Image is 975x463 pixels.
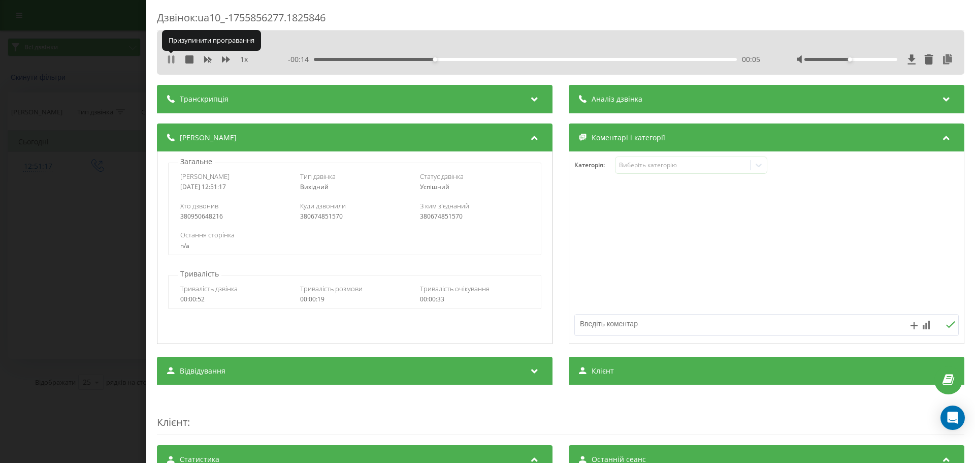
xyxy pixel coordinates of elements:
[180,213,289,220] div: 380950648216
[592,133,665,143] span: Коментарі і категорії
[180,94,229,104] span: Транскрипція
[940,406,965,430] div: Open Intercom Messenger
[180,366,225,376] span: Відвідування
[288,54,314,65] span: - 00:14
[420,201,469,210] span: З ким з'єднаний
[592,94,642,104] span: Аналіз дзвінка
[157,11,964,30] div: Дзвінок : ua10_-1755856277.1825846
[162,30,261,50] div: Призупинити програвання
[300,201,346,210] span: Куди дзвонили
[180,284,238,293] span: Тривалість дзвінка
[300,213,409,220] div: 380674851570
[420,213,529,220] div: 380674851570
[178,269,221,279] p: Тривалість
[178,157,215,167] p: Загальне
[180,242,529,250] div: n/a
[180,296,289,303] div: 00:00:52
[300,296,409,303] div: 00:00:19
[420,296,529,303] div: 00:00:33
[180,201,218,210] span: Хто дзвонив
[300,182,329,191] span: Вихідний
[157,395,964,435] div: :
[300,172,336,181] span: Тип дзвінка
[742,54,760,65] span: 00:05
[619,161,746,169] div: Виберіть категорію
[420,182,449,191] span: Успішний
[180,230,235,239] span: Остання сторінка
[180,172,230,181] span: [PERSON_NAME]
[420,172,464,181] span: Статус дзвінка
[240,54,248,65] span: 1 x
[420,284,490,293] span: Тривалість очікування
[592,366,614,376] span: Клієнт
[433,57,437,61] div: Accessibility label
[848,57,852,61] div: Accessibility label
[574,162,615,169] h4: Категорія :
[157,415,187,429] span: Клієнт
[180,183,289,191] div: [DATE] 12:51:17
[300,284,363,293] span: Тривалість розмови
[180,133,237,143] span: [PERSON_NAME]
